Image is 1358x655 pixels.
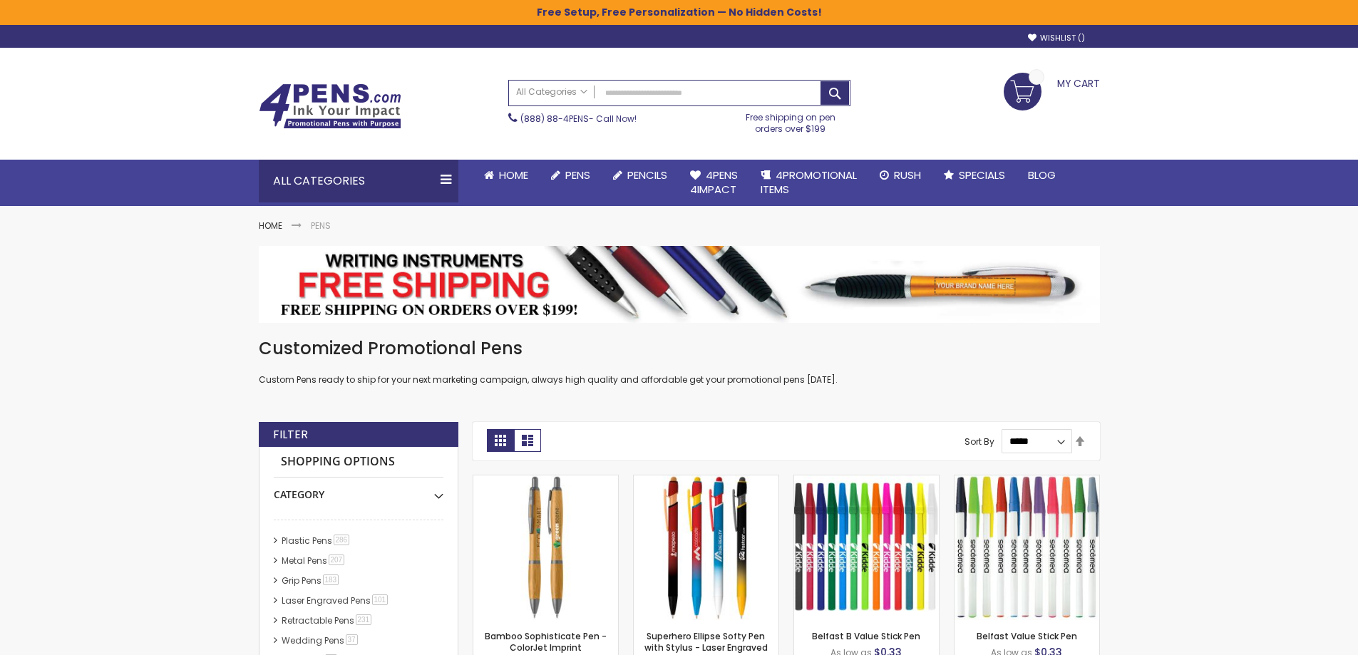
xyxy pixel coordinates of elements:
a: Bamboo Sophisticate Pen - ColorJet Imprint [485,630,607,654]
a: Superhero Ellipse Softy Pen with Stylus - Laser Engraved [644,630,768,654]
div: Category [274,478,443,502]
img: Belfast Value Stick Pen [955,475,1099,620]
a: (888) 88-4PENS [520,113,589,125]
a: Home [259,220,282,232]
span: 4PROMOTIONAL ITEMS [761,167,857,197]
strong: Grid [487,429,514,452]
a: Belfast Value Stick Pen [955,475,1099,487]
span: 231 [356,614,372,625]
a: 4Pens4impact [679,160,749,206]
span: Blog [1028,167,1056,182]
a: Plastic Pens286 [278,535,355,547]
a: Bamboo Sophisticate Pen - ColorJet Imprint [473,475,618,487]
img: Belfast B Value Stick Pen [794,475,939,620]
span: Specials [959,167,1005,182]
a: Belfast B Value Stick Pen [794,475,939,487]
span: 101 [372,594,389,605]
span: 183 [323,574,339,585]
img: Pens [259,246,1100,323]
span: Rush [894,167,921,182]
a: Retractable Pens231 [278,614,377,626]
a: 4PROMOTIONALITEMS [749,160,868,206]
span: 4Pens 4impact [690,167,738,197]
strong: Filter [273,427,308,443]
strong: Shopping Options [274,447,443,478]
a: Wedding Pens37 [278,634,363,646]
a: Belfast B Value Stick Pen [812,630,920,642]
a: Metal Pens207 [278,555,350,567]
span: Pencils [627,167,667,182]
a: Rush [868,160,932,191]
span: 207 [329,555,345,565]
div: All Categories [259,160,458,202]
a: All Categories [509,81,595,104]
a: Superhero Ellipse Softy Pen with Stylus - Laser Engraved [634,475,778,487]
div: Free shipping on pen orders over $199 [731,106,850,135]
a: Pens [540,160,602,191]
img: Superhero Ellipse Softy Pen with Stylus - Laser Engraved [634,475,778,620]
label: Sort By [965,435,994,447]
a: Blog [1017,160,1067,191]
a: Specials [932,160,1017,191]
span: 37 [346,634,358,645]
span: Home [499,167,528,182]
img: Bamboo Sophisticate Pen - ColorJet Imprint [473,475,618,620]
span: Pens [565,167,590,182]
span: All Categories [516,86,587,98]
a: Grip Pens183 [278,574,344,587]
a: Home [473,160,540,191]
img: 4Pens Custom Pens and Promotional Products [259,83,401,129]
h1: Customized Promotional Pens [259,337,1100,360]
div: Custom Pens ready to ship for your next marketing campaign, always high quality and affordable ge... [259,337,1100,386]
a: Pencils [602,160,679,191]
a: Belfast Value Stick Pen [977,630,1077,642]
span: - Call Now! [520,113,637,125]
a: Wishlist [1028,33,1085,43]
strong: Pens [311,220,331,232]
a: Laser Engraved Pens101 [278,594,393,607]
span: 286 [334,535,350,545]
